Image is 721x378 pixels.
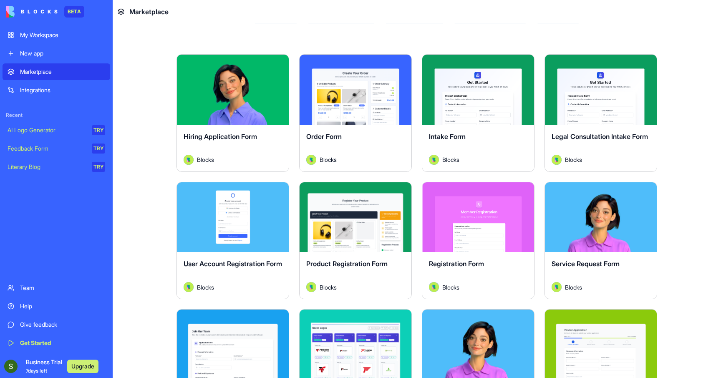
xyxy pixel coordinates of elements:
[306,155,316,165] img: Avatar
[306,260,388,268] span: Product Registration Form
[442,283,459,292] span: Blocks
[306,282,316,292] img: Avatar
[20,284,105,292] div: Team
[197,283,214,292] span: Blocks
[545,54,657,172] a: Legal Consultation Intake FormAvatarBlocks
[20,31,105,39] div: My Workspace
[8,126,86,134] div: AI Logo Generator
[6,6,84,18] a: BETA
[8,144,86,153] div: Feedback Form
[299,182,412,300] a: Product Registration FormAvatarBlocks
[3,159,110,175] a: Literary BlogTRY
[92,144,105,154] div: TRY
[552,155,562,165] img: Avatar
[64,6,84,18] div: BETA
[552,282,562,292] img: Avatar
[3,298,110,315] a: Help
[422,182,534,300] a: Registration FormAvatarBlocks
[442,155,459,164] span: Blocks
[176,182,289,300] a: User Account Registration FormAvatarBlocks
[184,132,257,141] span: Hiring Application Form
[3,140,110,157] a: Feedback FormTRY
[8,163,86,171] div: Literary Blog
[429,132,466,141] span: Intake Form
[429,282,439,292] img: Avatar
[422,54,534,172] a: Intake FormAvatarBlocks
[3,122,110,139] a: AI Logo GeneratorTRY
[3,82,110,98] a: Integrations
[552,260,620,268] span: Service Request Form
[565,155,582,164] span: Blocks
[3,27,110,43] a: My Workspace
[299,54,412,172] a: Order FormAvatarBlocks
[20,320,105,329] div: Give feedback
[320,283,337,292] span: Blocks
[3,280,110,296] a: Team
[552,132,648,141] span: Legal Consultation Intake Form
[20,339,105,347] div: Get Started
[3,45,110,62] a: New app
[3,316,110,333] a: Give feedback
[67,360,98,373] button: Upgrade
[3,63,110,80] a: Marketplace
[20,49,105,58] div: New app
[20,68,105,76] div: Marketplace
[20,86,105,94] div: Integrations
[320,155,337,164] span: Blocks
[184,155,194,165] img: Avatar
[92,162,105,172] div: TRY
[4,360,18,373] img: ACg8ocIVqglirPEMdm3AJok0tgIVFiX_IwWlk9tbpZXd94KQRqOwOA=s96-c
[20,302,105,310] div: Help
[3,112,110,118] span: Recent
[545,182,657,300] a: Service Request FormAvatarBlocks
[129,7,169,17] span: Marketplace
[306,132,342,141] span: Order Form
[176,54,289,172] a: Hiring Application FormAvatarBlocks
[26,358,62,375] span: Business Trial
[429,155,439,165] img: Avatar
[184,260,282,268] span: User Account Registration Form
[565,283,582,292] span: Blocks
[3,335,110,351] a: Get Started
[26,368,47,374] span: 7 days left
[429,260,484,268] span: Registration Form
[184,282,194,292] img: Avatar
[197,155,214,164] span: Blocks
[92,125,105,135] div: TRY
[6,6,58,18] img: logo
